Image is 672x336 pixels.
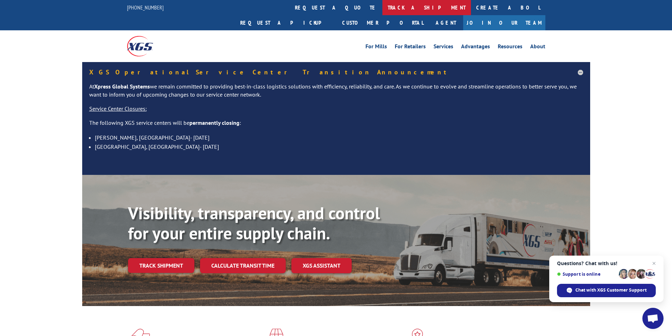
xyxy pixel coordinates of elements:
span: Support is online [557,271,616,277]
a: XGS ASSISTANT [291,258,352,273]
strong: Xpress Global Systems [94,83,150,90]
a: For Retailers [395,44,426,51]
span: Questions? Chat with us! [557,261,656,266]
span: Chat with XGS Customer Support [575,287,647,293]
a: About [530,44,545,51]
strong: permanently closing [189,119,240,126]
a: Request a pickup [235,15,337,30]
a: Track shipment [128,258,194,273]
a: Customer Portal [337,15,429,30]
a: Advantages [461,44,490,51]
p: At we remain committed to providing best-in-class logistics solutions with efficiency, reliabilit... [89,83,583,105]
p: The following XGS service centers will be : [89,119,583,133]
a: For Mills [365,44,387,51]
a: Calculate transit time [200,258,286,273]
a: Open chat [642,308,664,329]
li: [PERSON_NAME], [GEOGRAPHIC_DATA]- [DATE] [95,133,583,142]
li: [GEOGRAPHIC_DATA], [GEOGRAPHIC_DATA]- [DATE] [95,142,583,151]
span: Chat with XGS Customer Support [557,284,656,297]
a: Join Our Team [463,15,545,30]
u: Service Center Closures: [89,105,147,112]
a: [PHONE_NUMBER] [127,4,164,11]
b: Visibility, transparency, and control for your entire supply chain. [128,202,380,244]
a: Resources [498,44,522,51]
a: Agent [429,15,463,30]
h5: XGS Operational Service Center Transition Announcement [89,69,583,75]
a: Services [434,44,453,51]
